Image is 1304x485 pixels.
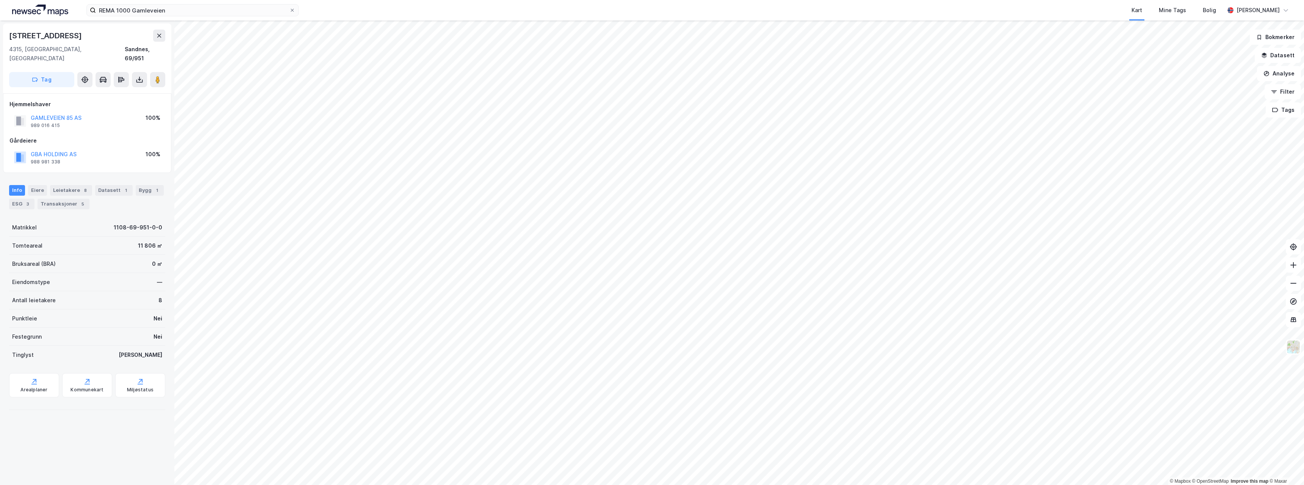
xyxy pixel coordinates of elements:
div: Eiendomstype [12,278,50,287]
img: logo.a4113a55bc3d86da70a041830d287a7e.svg [12,5,68,16]
div: Kart [1132,6,1142,15]
div: 4315, [GEOGRAPHIC_DATA], [GEOGRAPHIC_DATA] [9,45,125,63]
div: Tinglyst [12,350,34,359]
div: Mine Tags [1159,6,1186,15]
div: Nei [154,314,162,323]
button: Datasett [1255,48,1301,63]
div: 8 [158,296,162,305]
button: Tag [9,72,74,87]
div: Transaksjoner [38,199,89,209]
div: — [157,278,162,287]
div: Bolig [1203,6,1216,15]
a: OpenStreetMap [1192,479,1229,484]
div: Info [9,185,25,196]
div: Datasett [95,185,133,196]
div: 11 806 ㎡ [138,241,162,250]
div: [PERSON_NAME] [119,350,162,359]
div: Matrikkel [12,223,37,232]
div: Kontrollprogram for chat [1266,449,1304,485]
div: Leietakere [50,185,92,196]
div: 1108-69-951-0-0 [114,223,162,232]
div: 100% [146,150,160,159]
button: Analyse [1257,66,1301,81]
div: Nei [154,332,162,341]
a: Improve this map [1231,479,1268,484]
div: 1 [122,187,130,194]
div: Bygg [136,185,164,196]
button: Filter [1265,84,1301,99]
div: [STREET_ADDRESS] [9,30,83,42]
div: Hjemmelshaver [9,100,165,109]
div: [PERSON_NAME] [1237,6,1280,15]
button: Bokmerker [1250,30,1301,45]
div: Kommunekart [71,387,103,393]
img: Z [1286,340,1301,354]
div: Eiere [28,185,47,196]
input: Søk på adresse, matrikkel, gårdeiere, leietakere eller personer [96,5,289,16]
div: 1 [153,187,161,194]
div: 0 ㎡ [152,259,162,268]
div: Miljøstatus [127,387,154,393]
div: 3 [24,200,31,208]
div: Antall leietakere [12,296,56,305]
div: 8 [81,187,89,194]
div: 100% [146,113,160,122]
a: Mapbox [1170,479,1191,484]
div: ESG [9,199,34,209]
div: Arealplaner [20,387,47,393]
div: Tomteareal [12,241,42,250]
iframe: Chat Widget [1266,449,1304,485]
div: Sandnes, 69/951 [125,45,165,63]
div: 989 016 415 [31,122,60,129]
div: Festegrunn [12,332,42,341]
div: Gårdeiere [9,136,165,145]
button: Tags [1266,102,1301,118]
div: Punktleie [12,314,37,323]
div: 988 981 338 [31,159,60,165]
div: 5 [79,200,86,208]
div: Bruksareal (BRA) [12,259,56,268]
